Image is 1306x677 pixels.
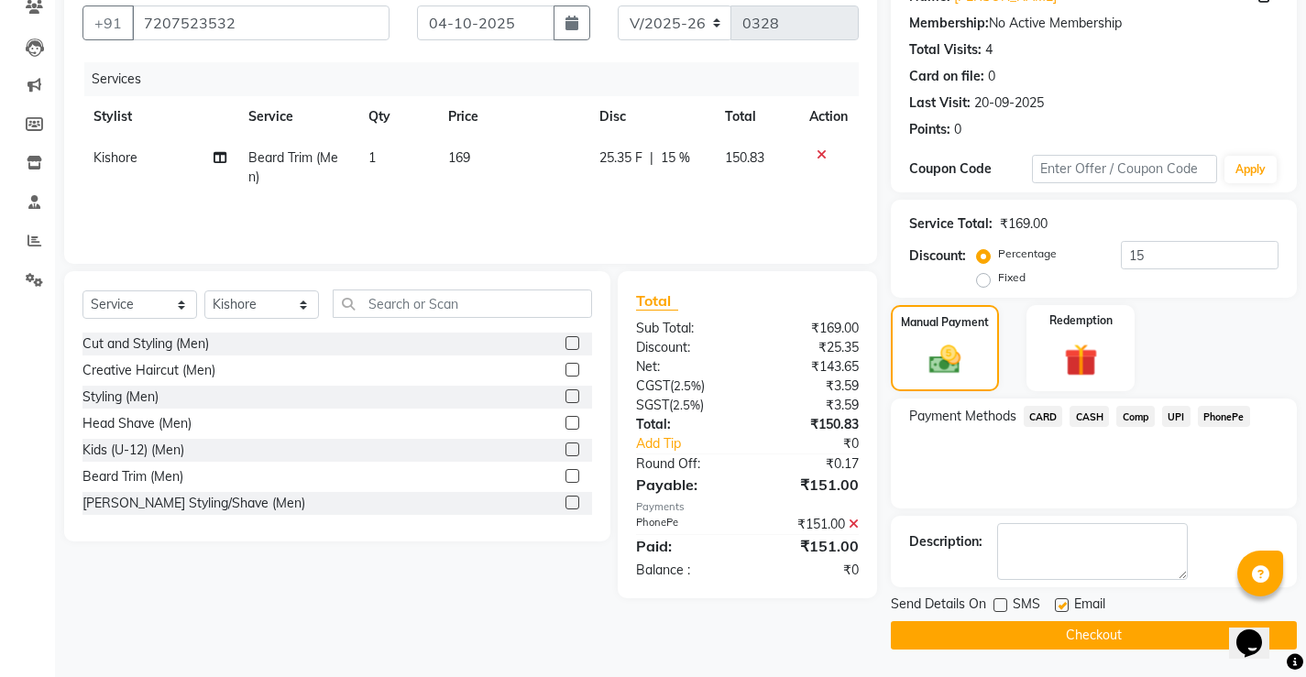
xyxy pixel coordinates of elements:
[909,532,982,551] div: Description:
[82,361,215,380] div: Creative Haircut (Men)
[909,14,1279,33] div: No Active Membership
[661,148,690,168] span: 15 %
[1229,604,1288,659] iframe: chat widget
[599,148,642,168] span: 25.35 F
[909,407,1016,426] span: Payment Methods
[891,595,986,617] span: Send Details On
[132,5,390,40] input: Search by Name/Mobile/Email/Code
[747,454,872,474] div: ₹0.17
[622,454,747,474] div: Round Off:
[1054,340,1108,381] img: _gift.svg
[622,434,768,453] a: Add Tip
[909,67,984,86] div: Card on file:
[622,561,747,580] div: Balance :
[998,269,1026,286] label: Fixed
[747,319,872,338] div: ₹169.00
[909,246,966,266] div: Discount:
[747,415,872,434] div: ₹150.83
[747,396,872,415] div: ₹3.59
[909,40,982,60] div: Total Visits:
[636,291,678,311] span: Total
[636,377,670,394] span: CGST
[674,378,701,393] span: 2.5%
[1024,406,1063,427] span: CARD
[747,377,872,396] div: ₹3.59
[747,474,872,496] div: ₹151.00
[636,397,669,413] span: SGST
[985,40,993,60] div: 4
[437,96,588,137] th: Price
[82,96,237,137] th: Stylist
[622,338,747,357] div: Discount:
[909,14,989,33] div: Membership:
[622,535,747,557] div: Paid:
[1070,406,1109,427] span: CASH
[714,96,798,137] th: Total
[747,357,872,377] div: ₹143.65
[622,357,747,377] div: Net:
[1049,312,1113,329] label: Redemption
[622,515,747,534] div: PhonePe
[93,149,137,166] span: Kishore
[1224,156,1277,183] button: Apply
[919,342,971,378] img: _cash.svg
[1074,595,1105,617] span: Email
[248,149,338,185] span: Beard Trim (Men)
[650,148,653,168] span: |
[901,314,989,331] label: Manual Payment
[84,62,872,96] div: Services
[357,96,437,137] th: Qty
[974,93,1044,113] div: 20-09-2025
[998,246,1057,262] label: Percentage
[333,289,592,318] input: Search or Scan
[82,5,134,40] button: +91
[588,96,714,137] th: Disc
[1116,406,1155,427] span: Comp
[768,434,872,453] div: ₹0
[909,120,950,139] div: Points:
[1032,155,1217,183] input: Enter Offer / Coupon Code
[82,388,159,407] div: Styling (Men)
[747,535,872,557] div: ₹151.00
[747,561,872,580] div: ₹0
[636,499,859,515] div: Payments
[622,319,747,338] div: Sub Total:
[368,149,376,166] span: 1
[747,515,872,534] div: ₹151.00
[82,334,209,354] div: Cut and Styling (Men)
[725,149,764,166] span: 150.83
[909,93,971,113] div: Last Visit:
[82,441,184,460] div: Kids (U-12) (Men)
[622,377,747,396] div: ( )
[909,214,993,234] div: Service Total:
[1013,595,1040,617] span: SMS
[82,467,183,486] div: Beard Trim (Men)
[448,149,470,166] span: 169
[798,96,859,137] th: Action
[237,96,357,137] th: Service
[988,67,995,86] div: 0
[82,414,192,433] div: Head Shave (Men)
[909,159,1032,179] div: Coupon Code
[622,396,747,415] div: ( )
[622,415,747,434] div: Total:
[747,338,872,357] div: ₹25.35
[1000,214,1048,234] div: ₹169.00
[82,494,305,513] div: [PERSON_NAME] Styling/Shave (Men)
[1162,406,1191,427] span: UPI
[954,120,961,139] div: 0
[891,621,1297,650] button: Checkout
[1198,406,1250,427] span: PhonePe
[673,398,700,412] span: 2.5%
[622,474,747,496] div: Payable:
